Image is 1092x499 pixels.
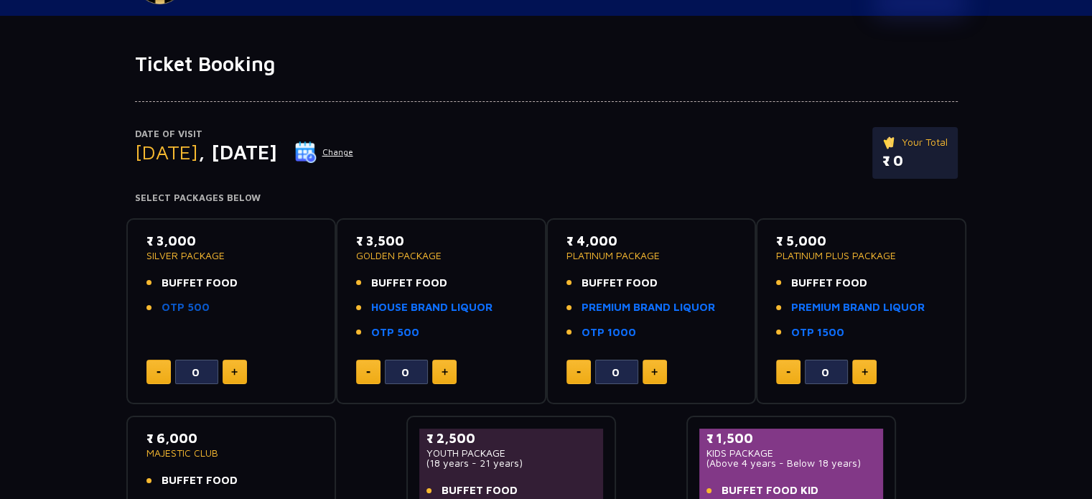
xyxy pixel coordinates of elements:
[356,251,526,261] p: GOLDEN PACKAGE
[566,251,737,261] p: PLATINUM PACKAGE
[791,299,925,316] a: PREMIUM BRAND LIQUOR
[356,231,526,251] p: ₹ 3,500
[791,275,867,292] span: BUFFET FOOD
[426,448,597,458] p: YOUTH PACKAGE
[371,299,493,316] a: HOUSE BRAND LIQUOR
[162,275,238,292] span: BUFFET FOOD
[786,371,790,373] img: minus
[162,299,210,316] a: OTP 500
[231,368,238,376] img: plus
[566,231,737,251] p: ₹ 4,000
[162,472,238,489] span: BUFFET FOOD
[577,371,581,373] img: minus
[722,482,818,499] span: BUFFET FOOD KID
[198,140,277,164] span: , [DATE]
[706,458,877,468] p: (Above 4 years - Below 18 years)
[882,134,948,150] p: Your Total
[426,429,597,448] p: ₹ 2,500
[776,231,946,251] p: ₹ 5,000
[157,371,161,373] img: minus
[651,368,658,376] img: plus
[791,325,844,341] a: OTP 1500
[706,448,877,458] p: KIDS PACKAGE
[146,448,317,458] p: MAJESTIC CLUB
[146,251,317,261] p: SILVER PACKAGE
[135,52,958,76] h1: Ticket Booking
[442,368,448,376] img: plus
[862,368,868,376] img: plus
[146,429,317,448] p: ₹ 6,000
[371,325,419,341] a: OTP 500
[776,251,946,261] p: PLATINUM PLUS PACKAGE
[135,140,198,164] span: [DATE]
[582,275,658,292] span: BUFFET FOOD
[294,141,354,164] button: Change
[135,192,958,204] h4: Select Packages Below
[426,458,597,468] p: (18 years - 21 years)
[371,275,447,292] span: BUFFET FOOD
[706,429,877,448] p: ₹ 1,500
[582,325,636,341] a: OTP 1000
[882,150,948,172] p: ₹ 0
[366,371,370,373] img: minus
[582,299,715,316] a: PREMIUM BRAND LIQUOR
[882,134,897,150] img: ticket
[442,482,518,499] span: BUFFET FOOD
[135,127,354,141] p: Date of Visit
[146,231,317,251] p: ₹ 3,000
